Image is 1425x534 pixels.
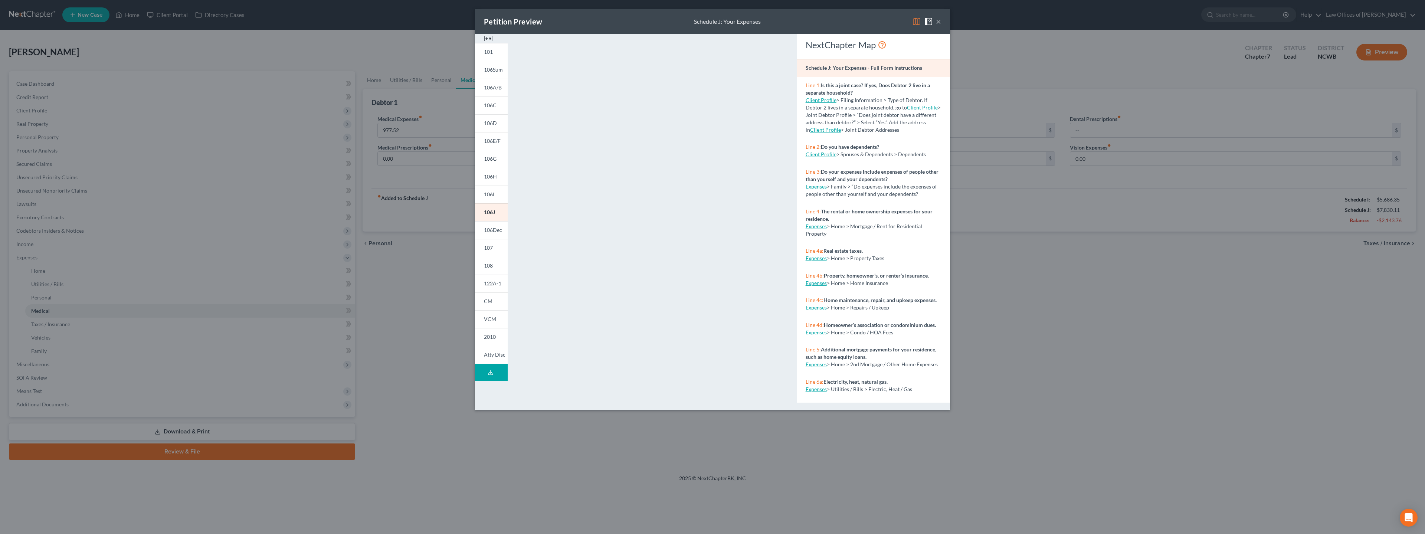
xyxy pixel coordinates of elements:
[827,255,884,261] span: > Home > Property Taxes
[475,346,508,364] a: Atty Disc
[806,379,823,385] span: Line 6a:
[475,310,508,328] a: VCM
[484,120,497,126] span: 106D
[806,255,827,261] a: Expenses
[484,227,502,233] span: 106Dec
[484,49,493,55] span: 101
[912,17,921,26] img: map-eea8200ae884c6f1103ae1953ef3d486a96c86aabb227e865a55264e3737af1f.svg
[806,151,836,157] a: Client Profile
[475,292,508,310] a: CM
[484,262,493,269] span: 108
[806,248,823,254] span: Line 4a:
[484,209,495,215] span: 106J
[484,280,501,286] span: 122A-1
[806,223,827,229] a: Expenses
[484,334,496,340] span: 2010
[836,151,926,157] span: > Spouses & Dependents > Dependents
[806,82,821,88] span: Line 1:
[484,138,501,144] span: 106E/F
[484,16,542,27] div: Petition Preview
[475,221,508,239] a: 106Dec
[806,272,824,279] span: Line 4b:
[806,39,941,51] div: NextChapter Map
[806,280,827,286] a: Expenses
[475,168,508,186] a: 106H
[475,328,508,346] a: 2010
[827,361,938,367] span: > Home > 2nd Mortgage / Other Home Expenses
[475,150,508,168] a: 106G
[806,183,937,197] span: > Family > “Do expenses include the expenses of people other than yourself and your dependents?
[475,275,508,292] a: 122A-1
[806,97,836,103] a: Client Profile
[806,208,933,222] strong: The rental or home ownership expenses for your residence.
[827,304,889,311] span: > Home > Repairs / Upkeep
[521,40,783,402] iframe: <object ng-attr-data='[URL][DOMAIN_NAME]' type='application/pdf' width='100%' height='975px'></ob...
[827,386,912,392] span: > Utilities / Bills > Electric, Heat / Gas
[475,61,508,79] a: 106Sum
[810,127,841,133] a: Client Profile
[694,17,761,26] div: Schedule J: Your Expenses
[806,168,821,175] span: Line 3:
[475,114,508,132] a: 106D
[484,84,502,91] span: 106A/B
[475,96,508,114] a: 106C
[806,297,823,303] span: Line 4c:
[810,127,899,133] span: > Joint Debtor Addresses
[806,304,827,311] a: Expenses
[806,346,821,353] span: Line 5:
[824,272,929,279] strong: Property, homeowner’s, or renter’s insurance.
[484,173,497,180] span: 106H
[806,97,927,111] span: > Filing Information > Type of Debtor. If Debtor 2 lives in a separate household, go to
[806,82,930,96] strong: Is this a joint case? If yes, Does Debtor 2 live in a separate household?
[806,329,827,335] a: Expenses
[827,329,893,335] span: > Home > Condo / HOA Fees
[475,257,508,275] a: 108
[806,208,821,214] span: Line 4:
[823,297,937,303] strong: Home maintenance, repair, and upkeep expenses.
[484,316,496,322] span: VCM
[475,203,508,221] a: 106J
[806,322,824,328] span: Line 4d:
[823,248,863,254] strong: Real estate taxes.
[824,322,936,328] strong: Homeowner’s association or condominium dues.
[827,280,888,286] span: > Home > Home Insurance
[475,132,508,150] a: 106E/F
[936,17,941,26] button: ×
[823,379,888,385] strong: Electricity, heat, natural gas.
[484,191,494,197] span: 106I
[484,66,503,73] span: 106Sum
[484,245,493,251] span: 107
[484,351,505,358] span: Atty Disc
[484,102,497,108] span: 106C
[806,168,938,182] strong: Do your expenses include expenses of people other than yourself and your dependents?
[484,34,493,43] img: expand-e0f6d898513216a626fdd78e52531dac95497ffd26381d4c15ee2fc46db09dca.svg
[806,104,941,133] span: > Joint Debtor Profile > “Does joint debtor have a different address than debtor?” > Select “Yes”...
[821,144,879,150] strong: Do you have dependents?
[806,144,821,150] span: Line 2:
[907,104,938,111] a: Client Profile
[484,298,492,304] span: CM
[806,386,827,392] a: Expenses
[475,186,508,203] a: 106I
[806,183,827,190] a: Expenses
[1400,509,1418,527] div: Open Intercom Messenger
[484,155,497,162] span: 106G
[806,361,827,367] a: Expenses
[806,65,922,71] strong: Schedule J: Your Expenses - Full Form Instructions
[924,17,933,26] img: help-close-5ba153eb36485ed6c1ea00a893f15db1cb9b99d6cae46e1a8edb6c62d00a1a76.svg
[475,43,508,61] a: 101
[475,239,508,257] a: 107
[475,79,508,96] a: 106A/B
[806,346,936,360] strong: Additional mortgage payments for your residence, such as home equity loans.
[806,223,922,237] span: > Home > Mortgage / Rent for Residential Property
